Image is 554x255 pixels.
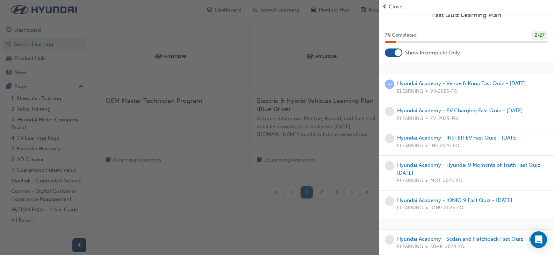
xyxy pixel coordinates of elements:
span: learningRecordVerb_NONE-icon [385,196,394,206]
span: prev-icon [382,3,387,11]
span: EV-2025-FQ [430,115,458,123]
span: MOT-2025-FQ [430,177,462,185]
span: ION9-2025-FQ [430,204,463,212]
span: INS-2025-FQ [430,142,459,150]
button: prev-iconClose [382,3,551,11]
span: learningRecordVerb_NONE-icon [385,161,394,171]
a: Hyundai Academy - Hyundai 9 Moments of Truth Fast Quiz - [DATE] [397,162,544,176]
span: Close [389,3,402,11]
a: Hyundai Academy - IONIQ 9 Fast Quiz - [DATE] [397,197,512,203]
a: Hyundai Academy - INSTER EV Fast Quiz - [DATE] [397,135,518,141]
span: Show Incomplete Only [405,49,460,57]
a: Hyundai Academy - Sedan and Hatchback Fast Quiz - [DATE] [397,236,545,242]
span: VK-2025-FQ [430,88,458,96]
span: ELEARNING [397,88,423,96]
div: 2 / 27 [532,31,547,40]
span: ELEARNING [397,115,423,123]
div: Open Intercom Messenger [530,231,547,248]
span: ELEARNING [397,243,423,251]
span: SDHB-2024-FQ [430,243,465,251]
a: Hyundai Academy - Venue & Kona Fast Quiz - [DATE] [397,80,526,87]
span: 7 % Completed [385,31,417,39]
a: Hyundai Academy - EV Charging Fast Quiz - [DATE] [397,107,523,114]
a: Fast Quiz Learning Plan [385,11,548,19]
span: learningRecordVerb_NONE-icon [385,107,394,116]
span: ELEARNING [397,204,423,212]
span: learningRecordVerb_NONE-icon [385,134,394,143]
span: ELEARNING [397,177,423,185]
span: ELEARNING [397,142,423,150]
span: learningRecordVerb_ATTEMPT-icon [385,80,394,89]
span: learningRecordVerb_NONE-icon [385,235,394,245]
